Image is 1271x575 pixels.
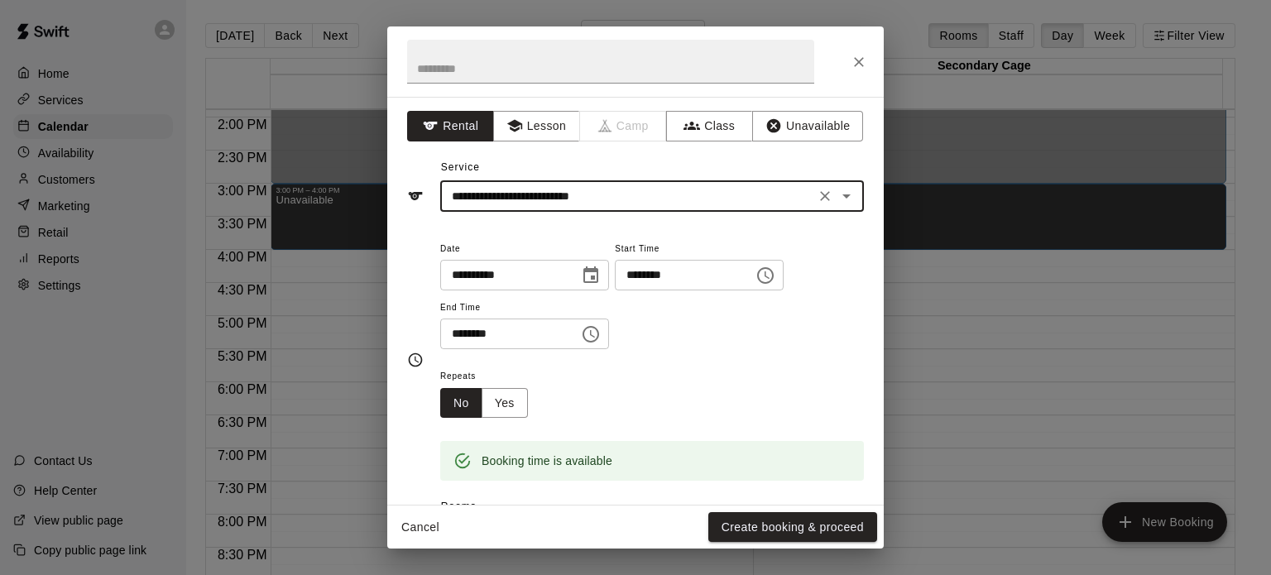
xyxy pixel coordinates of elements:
div: outlined button group [440,388,528,419]
span: End Time [440,297,609,319]
span: Rooms [441,501,477,512]
span: Start Time [615,238,784,261]
button: Open [835,184,858,208]
button: Create booking & proceed [708,512,877,543]
button: Unavailable [752,111,863,141]
span: Date [440,238,609,261]
span: Service [441,161,480,173]
button: Choose time, selected time is 4:15 PM [749,259,782,292]
svg: Service [407,188,424,204]
svg: Timing [407,352,424,368]
button: Yes [482,388,528,419]
button: Close [844,47,874,77]
button: Add all [746,499,799,525]
button: Remove all [799,499,864,525]
button: Choose date, selected date is Aug 27, 2025 [574,259,607,292]
div: Booking time is available [482,446,612,476]
span: Repeats [440,366,541,388]
button: No [440,388,482,419]
button: Lesson [493,111,580,141]
button: Clear [813,184,837,208]
button: Cancel [394,512,447,543]
button: Rental [407,111,494,141]
button: Class [666,111,753,141]
button: Choose time, selected time is 4:45 PM [574,318,607,351]
span: Camps can only be created in the Services page [580,111,667,141]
